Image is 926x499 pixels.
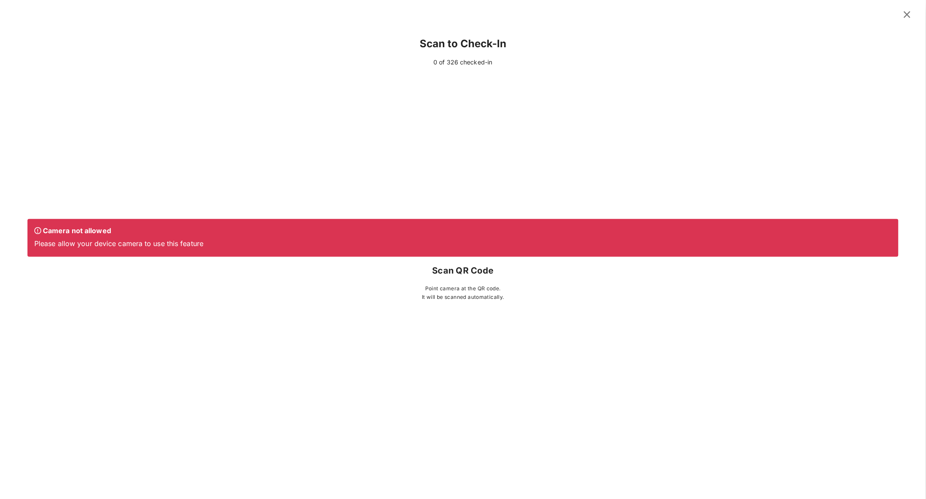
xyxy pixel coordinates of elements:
[27,293,899,301] p: It will be scanned automatically.
[34,226,892,235] p: Camera not allowed
[27,30,899,58] div: Scan to Check-In
[34,239,892,248] p: Please allow your device camera to use this feature
[27,264,899,277] p: Scan QR Code
[27,58,899,67] div: 0 of 326 checked-in
[27,284,899,293] p: Point camera at the QR code.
